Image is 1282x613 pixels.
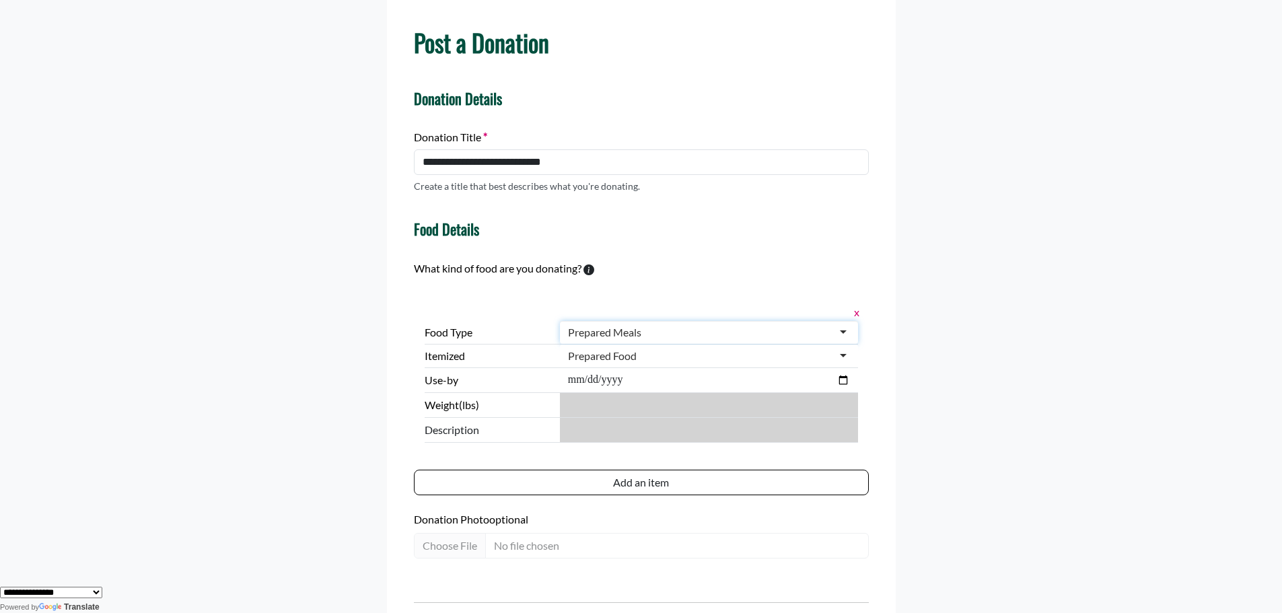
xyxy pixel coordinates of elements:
img: Google Translate [39,603,64,612]
label: Itemized [425,348,555,364]
h1: Post a Donation [414,28,869,57]
button: x [850,303,858,321]
svg: To calculate environmental impacts, we follow the Food Loss + Waste Protocol [583,264,594,275]
label: Use-by [425,372,555,388]
span: optional [489,513,528,526]
div: Prepared Food [568,349,637,363]
label: Weight [425,397,555,413]
a: Translate [39,602,100,612]
label: What kind of food are you donating? [414,260,581,277]
p: Create a title that best describes what you're donating. [414,179,640,193]
div: Prepared Meals [568,326,641,339]
span: Description [425,422,555,438]
h4: Donation Details [414,89,869,107]
label: Donation Title [414,129,487,145]
label: Donation Photo [414,511,869,528]
label: Food Type [425,324,555,340]
span: (lbs) [459,398,479,411]
h4: Food Details [414,220,479,238]
button: Add an item [414,470,869,495]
